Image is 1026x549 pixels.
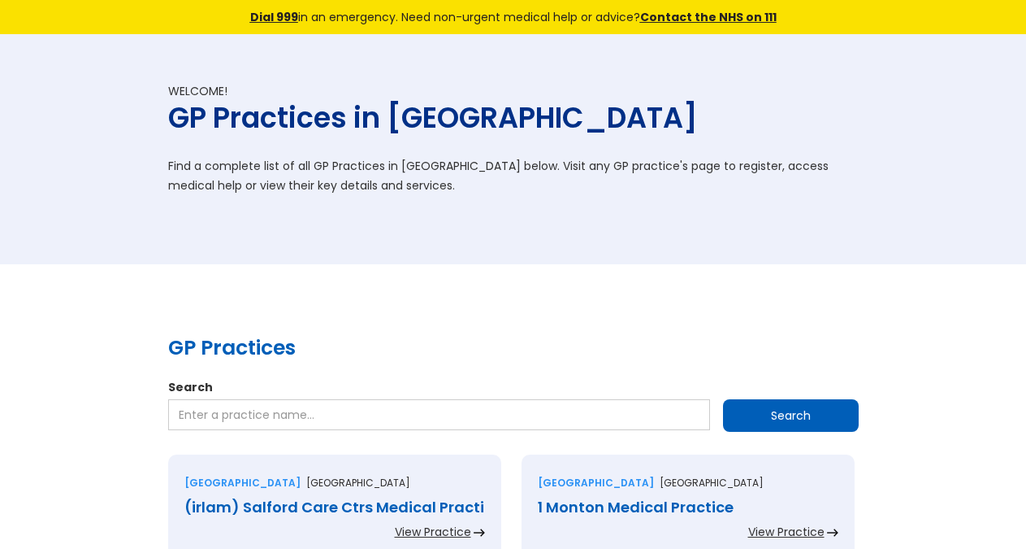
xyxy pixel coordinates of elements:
[168,83,859,99] div: Welcome!
[168,99,859,136] h1: GP Practices in [GEOGRAPHIC_DATA]
[538,499,838,516] div: 1 Monton Medical Practice
[168,399,710,430] input: Enter a practice name…
[250,9,298,25] a: Dial 999
[306,475,410,491] p: [GEOGRAPHIC_DATA]
[168,333,859,363] h2: GP Practices
[538,475,654,491] div: [GEOGRAPHIC_DATA]
[168,379,859,395] label: Search
[395,524,471,540] div: View Practice
[748,524,825,540] div: View Practice
[184,475,301,491] div: [GEOGRAPHIC_DATA]
[140,8,887,26] div: in an emergency. Need non-urgent medical help or advice?
[640,9,777,25] a: Contact the NHS on 111
[660,475,764,491] p: [GEOGRAPHIC_DATA]
[184,499,485,516] div: (irlam) Salford Care Ctrs Medical Practi
[723,399,859,432] input: Search
[168,156,859,195] p: Find a complete list of all GP Practices in [GEOGRAPHIC_DATA] below. Visit any GP practice's page...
